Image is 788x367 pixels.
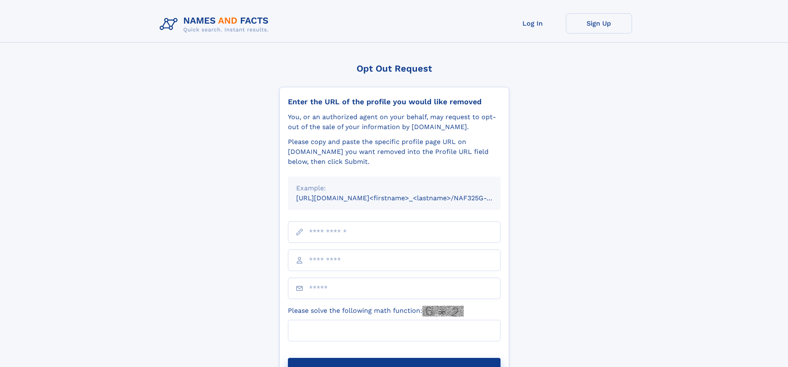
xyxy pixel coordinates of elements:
[288,137,501,167] div: Please copy and paste the specific profile page URL on [DOMAIN_NAME] you want removed into the Pr...
[156,13,275,36] img: Logo Names and Facts
[296,194,516,202] small: [URL][DOMAIN_NAME]<firstname>_<lastname>/NAF325G-xxxxxxxx
[296,183,492,193] div: Example:
[288,97,501,106] div: Enter the URL of the profile you would like removed
[288,306,464,317] label: Please solve the following math function:
[288,112,501,132] div: You, or an authorized agent on your behalf, may request to opt-out of the sale of your informatio...
[500,13,566,34] a: Log In
[566,13,632,34] a: Sign Up
[279,63,509,74] div: Opt Out Request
